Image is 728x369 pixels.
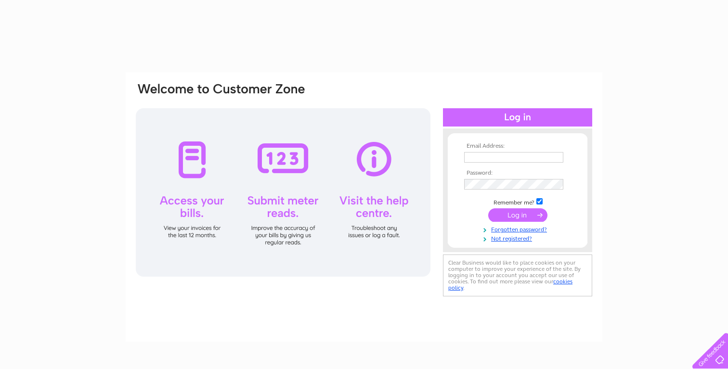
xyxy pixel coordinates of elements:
th: Email Address: [462,143,573,150]
a: Not registered? [464,233,573,242]
td: Remember me? [462,197,573,206]
a: Forgotten password? [464,224,573,233]
a: cookies policy [448,278,572,291]
div: Clear Business would like to place cookies on your computer to improve your experience of the sit... [443,254,592,296]
th: Password: [462,170,573,177]
input: Submit [488,208,547,222]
